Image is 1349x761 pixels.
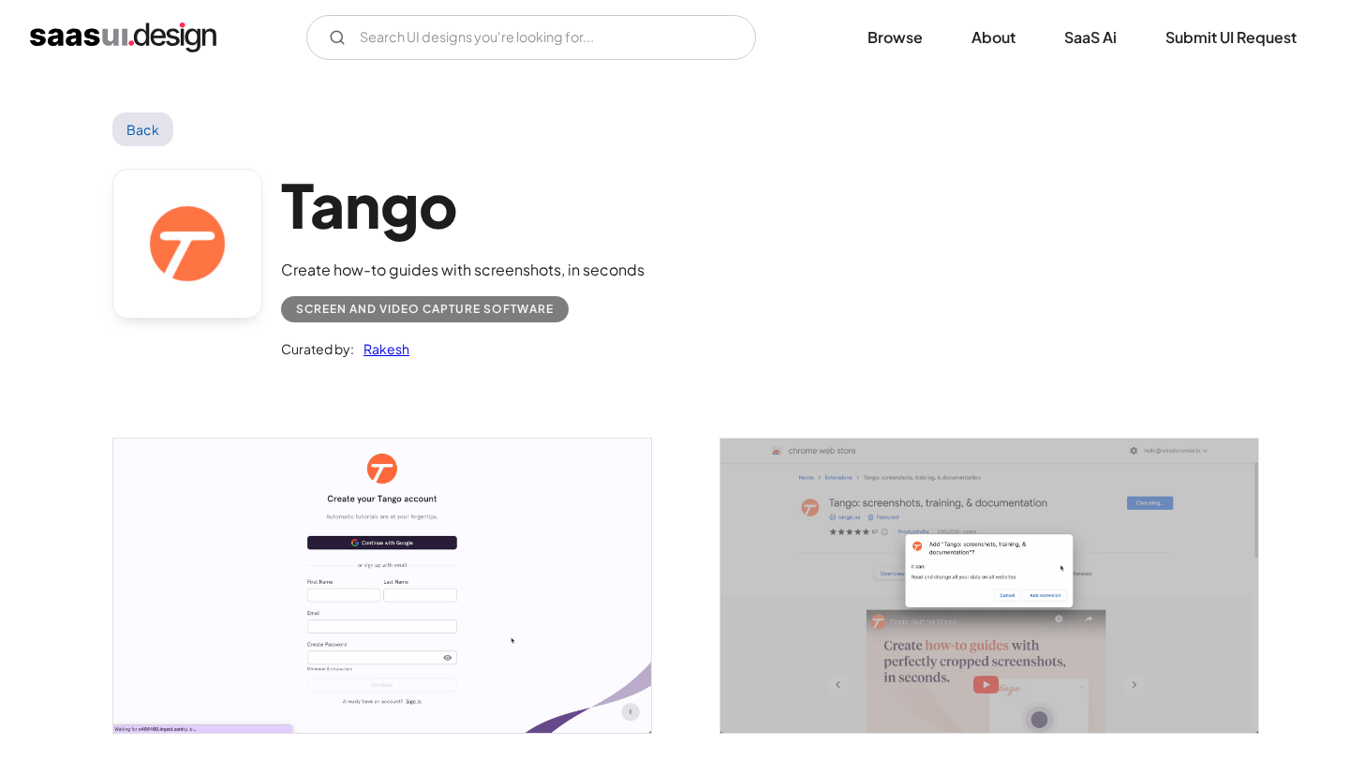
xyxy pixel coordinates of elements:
[306,15,756,60] form: Email Form
[113,439,651,733] a: open lightbox
[720,439,1258,733] a: open lightbox
[113,439,651,733] img: 63db7456dc3ebf28c933adbf_Tango%20_%20Create%20Account.png
[720,439,1258,733] img: 63db74568c99feb08d0b53aa_Tango%20_%20Add%20Chrome%20Extensions.png
[296,298,554,321] div: Screen and Video Capture Software
[949,17,1038,58] a: About
[1143,17,1319,58] a: Submit UI Request
[1042,17,1139,58] a: SaaS Ai
[112,112,173,146] a: Back
[281,259,645,281] div: Create how-to guides with screenshots, in seconds
[306,15,756,60] input: Search UI designs you're looking for...
[845,17,945,58] a: Browse
[354,337,409,360] a: Rakesh
[281,169,645,241] h1: Tango
[281,337,354,360] div: Curated by:
[30,22,216,52] a: home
